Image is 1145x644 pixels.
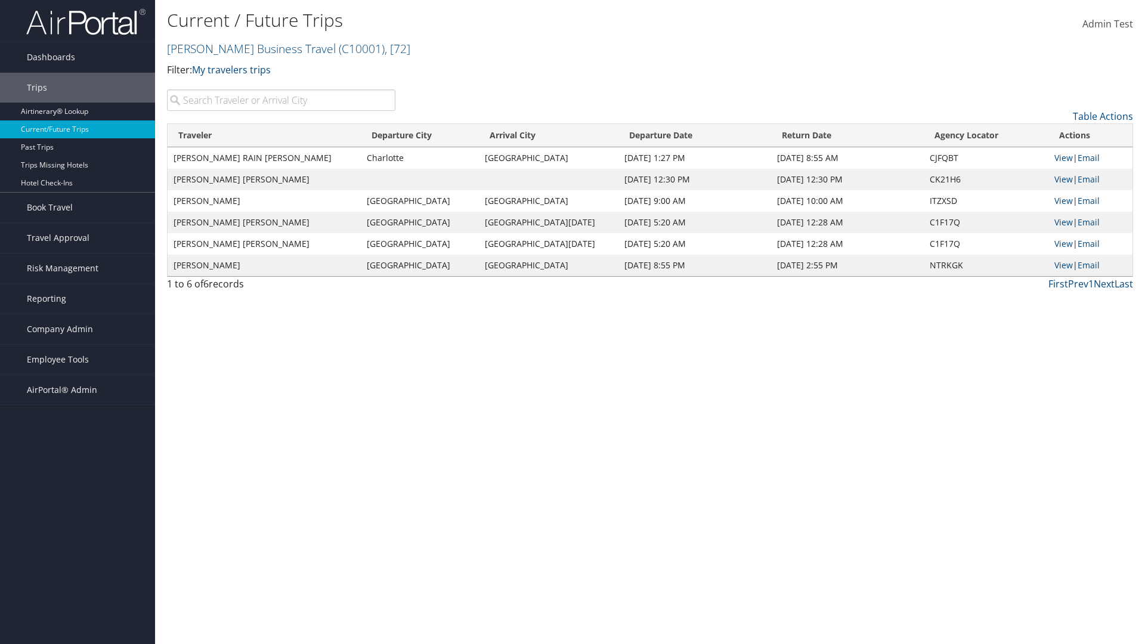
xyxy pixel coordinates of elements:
span: Travel Approval [27,223,89,253]
th: Traveler: activate to sort column ascending [168,124,361,147]
a: First [1048,277,1068,290]
td: [DATE] 12:30 PM [618,169,771,190]
span: ( C10001 ) [339,41,385,57]
td: [DATE] 9:00 AM [618,190,771,212]
a: Table Actions [1073,110,1133,123]
span: Employee Tools [27,345,89,374]
td: C1F17Q [924,212,1048,233]
td: [DATE] 2:55 PM [771,255,924,276]
td: | [1048,233,1132,255]
a: View [1054,238,1073,249]
span: Risk Management [27,253,98,283]
td: | [1048,190,1132,212]
td: [DATE] 5:20 AM [618,212,771,233]
a: [PERSON_NAME] Business Travel [167,41,410,57]
td: [GEOGRAPHIC_DATA] [479,190,618,212]
td: | [1048,212,1132,233]
td: [DATE] 12:30 PM [771,169,924,190]
th: Arrival City: activate to sort column ascending [479,124,618,147]
td: [DATE] 8:55 PM [618,255,771,276]
td: | [1048,169,1132,190]
th: Agency Locator: activate to sort column ascending [924,124,1048,147]
td: [GEOGRAPHIC_DATA] [361,233,479,255]
a: Email [1078,195,1100,206]
a: Email [1078,152,1100,163]
span: 6 [203,277,209,290]
th: Actions [1048,124,1132,147]
td: [GEOGRAPHIC_DATA][DATE] [479,233,618,255]
th: Departure Date: activate to sort column descending [618,124,771,147]
td: | [1048,255,1132,276]
input: Search Traveler or Arrival City [167,89,395,111]
td: [DATE] 8:55 AM [771,147,924,169]
a: Prev [1068,277,1088,290]
a: View [1054,259,1073,271]
td: [GEOGRAPHIC_DATA] [479,147,618,169]
a: Last [1115,277,1133,290]
a: My travelers trips [192,63,271,76]
td: [DATE] 10:00 AM [771,190,924,212]
span: Company Admin [27,314,93,344]
td: C1F17Q [924,233,1048,255]
span: Trips [27,73,47,103]
span: Reporting [27,284,66,314]
div: 1 to 6 of records [167,277,395,297]
a: Email [1078,238,1100,249]
span: , [ 72 ] [385,41,410,57]
td: [GEOGRAPHIC_DATA][DATE] [479,212,618,233]
span: AirPortal® Admin [27,375,97,405]
td: [DATE] 5:20 AM [618,233,771,255]
td: [GEOGRAPHIC_DATA] [361,255,479,276]
span: Admin Test [1082,17,1133,30]
a: View [1054,174,1073,185]
a: Next [1094,277,1115,290]
a: View [1054,216,1073,228]
td: CJFQBT [924,147,1048,169]
a: Email [1078,174,1100,185]
td: [PERSON_NAME] [PERSON_NAME] [168,169,361,190]
td: [PERSON_NAME] [PERSON_NAME] [168,233,361,255]
img: airportal-logo.png [26,8,146,36]
td: [PERSON_NAME] [PERSON_NAME] [168,212,361,233]
td: [DATE] 12:28 AM [771,212,924,233]
a: 1 [1088,277,1094,290]
td: CK21H6 [924,169,1048,190]
a: View [1054,195,1073,206]
td: | [1048,147,1132,169]
td: [PERSON_NAME] RAIN [PERSON_NAME] [168,147,361,169]
span: Dashboards [27,42,75,72]
td: [DATE] 1:27 PM [618,147,771,169]
a: Email [1078,216,1100,228]
p: Filter: [167,63,811,78]
a: Email [1078,259,1100,271]
td: [GEOGRAPHIC_DATA] [479,255,618,276]
h1: Current / Future Trips [167,8,811,33]
td: NTRKGK [924,255,1048,276]
span: Book Travel [27,193,73,222]
td: [GEOGRAPHIC_DATA] [361,190,479,212]
td: [DATE] 12:28 AM [771,233,924,255]
td: ITZXSD [924,190,1048,212]
th: Departure City: activate to sort column ascending [361,124,479,147]
a: View [1054,152,1073,163]
td: [GEOGRAPHIC_DATA] [361,212,479,233]
td: Charlotte [361,147,479,169]
td: [PERSON_NAME] [168,190,361,212]
td: [PERSON_NAME] [168,255,361,276]
th: Return Date: activate to sort column ascending [771,124,924,147]
a: Admin Test [1082,6,1133,43]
